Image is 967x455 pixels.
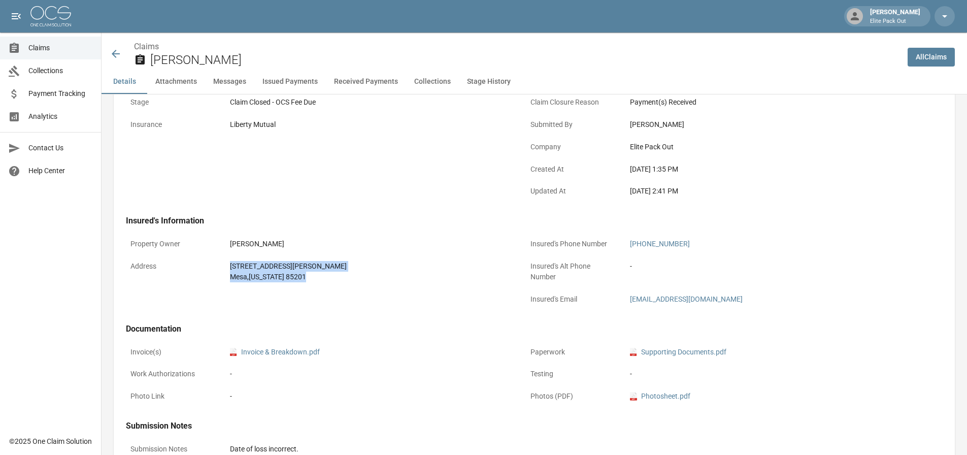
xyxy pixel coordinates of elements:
p: Photo Link [126,386,217,406]
img: ocs-logo-white-transparent.png [30,6,71,26]
p: Claim Closure Reason [526,92,617,112]
div: Elite Pack Out [630,142,909,152]
a: AllClaims [908,48,955,67]
p: Submitted By [526,115,617,135]
p: Invoice(s) [126,342,217,362]
span: Claims [28,43,93,53]
div: Payment(s) Received [630,97,909,108]
div: [DATE] 1:35 PM [630,164,909,175]
button: open drawer [6,6,26,26]
p: Insured's Alt Phone Number [526,256,617,287]
div: Date of loss incorrect. [230,444,909,454]
p: Insured's Phone Number [526,234,617,254]
h4: Insured's Information [126,216,914,226]
h2: [PERSON_NAME] [150,53,899,68]
p: Stage [126,92,217,112]
p: Property Owner [126,234,217,254]
div: [STREET_ADDRESS][PERSON_NAME] [230,261,509,272]
div: Mesa , [US_STATE] 85201 [230,272,509,282]
div: - [630,261,909,272]
span: Analytics [28,111,93,122]
p: Testing [526,364,617,384]
h4: Documentation [126,324,914,334]
p: Updated At [526,181,617,201]
a: [PHONE_NUMBER] [630,240,690,248]
div: [DATE] 2:41 PM [630,186,909,197]
button: Received Payments [326,70,406,94]
span: Help Center [28,166,93,176]
button: Messages [205,70,254,94]
button: Stage History [459,70,519,94]
div: © 2025 One Claim Solution [9,436,92,446]
p: Elite Pack Out [870,17,920,26]
a: pdfPhotosheet.pdf [630,391,690,402]
div: [PERSON_NAME] [230,239,509,249]
div: Claim Closed - OCS Fee Due [230,97,509,108]
p: Address [126,256,217,276]
div: Liberty Mutual [230,119,509,130]
div: - [230,391,509,402]
button: Collections [406,70,459,94]
p: Paperwork [526,342,617,362]
div: anchor tabs [102,70,967,94]
nav: breadcrumb [134,41,899,53]
p: Insured's Email [526,289,617,309]
button: Details [102,70,147,94]
a: [EMAIL_ADDRESS][DOMAIN_NAME] [630,295,743,303]
p: Insurance [126,115,217,135]
div: - [630,369,909,379]
span: Contact Us [28,143,93,153]
div: [PERSON_NAME] [866,7,924,25]
div: [PERSON_NAME] [630,119,909,130]
button: Issued Payments [254,70,326,94]
div: - [230,369,509,379]
button: Attachments [147,70,205,94]
h4: Submission Notes [126,421,914,431]
p: Company [526,137,617,157]
p: Work Authorizations [126,364,217,384]
a: pdfInvoice & Breakdown.pdf [230,347,320,357]
p: Created At [526,159,617,179]
p: Photos (PDF) [526,386,617,406]
span: Collections [28,66,93,76]
a: Claims [134,42,159,51]
a: pdfSupporting Documents.pdf [630,347,726,357]
span: Payment Tracking [28,88,93,99]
